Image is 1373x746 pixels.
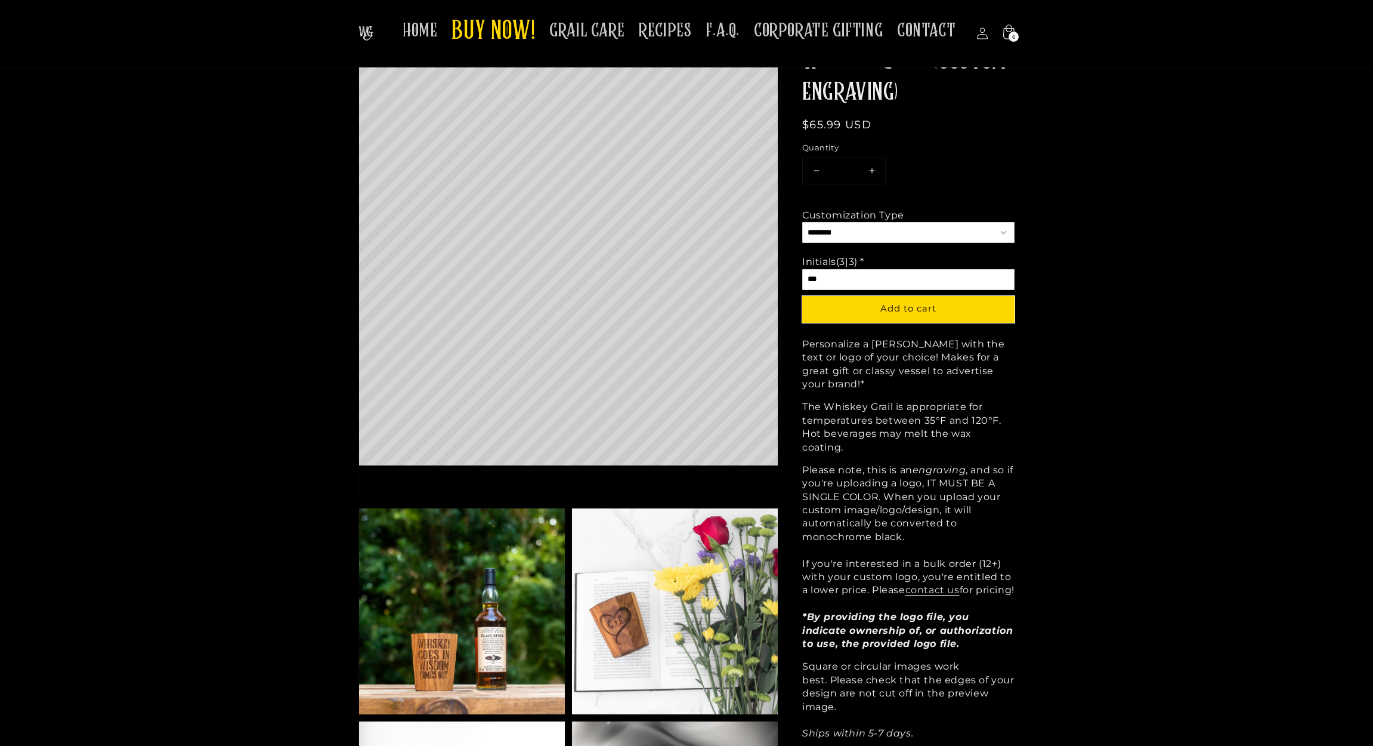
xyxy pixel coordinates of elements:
a: BUY NOW! [444,8,542,56]
p: Personalize a [PERSON_NAME] with the text or logo of your choice! Makes for a great gift or class... [802,338,1015,392]
span: BUY NOW! [452,16,535,48]
span: $65.99 USD [802,118,871,131]
img: The Whiskey Grail [358,26,373,41]
em: engraving [913,464,966,476]
a: CORPORATE GIFTING [747,12,890,50]
a: contact us [905,584,960,596]
div: Customization Type [802,209,904,222]
em: Ships within 5-7 days. [802,727,913,739]
p: Square or circular images work best. Please check that the edges of your design are not cut off i... [802,660,1015,740]
span: F.A.Q. [706,19,740,42]
span: RECIPES [639,19,691,42]
span: (3|3) [836,256,858,267]
span: The Whiskey Grail is appropriate for temperatures between 35°F and 120°F. Hot beverages may melt ... [802,401,1001,452]
p: Please note, this is an , and so if you're uploading a logo, IT MUST BE A SINGLE COLOR. When you ... [802,464,1015,651]
span: CONTACT [897,19,955,42]
em: *By providing the logo file, you indicate ownership of, or authorization to use, the provided log... [802,611,1013,649]
span: HOME [403,19,437,42]
h1: Whiskey Grail (CUSTOM ENGRAVING) [802,46,1015,108]
a: GRAIL CARE [542,12,632,50]
button: Add to cart [802,296,1015,323]
a: CONTACT [890,12,963,50]
span: CORPORATE GIFTING [754,19,883,42]
span: GRAIL CARE [549,19,624,42]
div: Initials [802,255,864,269]
a: HOME [395,12,444,50]
span: Add to cart [880,303,936,314]
label: Quantity [802,142,1015,154]
a: RECIPES [632,12,698,50]
span: 6 [1012,32,1016,42]
a: F.A.Q. [698,12,747,50]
